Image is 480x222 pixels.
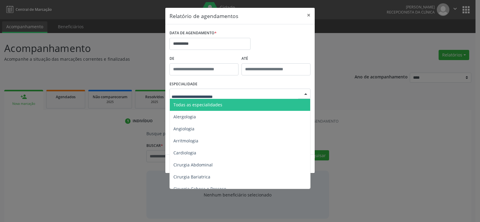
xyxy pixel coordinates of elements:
label: De [169,54,238,63]
span: Cirurgia Abdominal [173,162,213,168]
span: Todas as especialidades [173,102,222,108]
span: Cardiologia [173,150,196,156]
label: ESPECIALIDADE [169,80,197,89]
span: Cirurgia Bariatrica [173,174,210,180]
span: Alergologia [173,114,196,120]
label: DATA DE AGENDAMENTO [169,29,217,38]
button: Close [303,8,315,23]
span: Cirurgia Cabeça e Pescoço [173,186,226,192]
span: Arritmologia [173,138,198,144]
span: Angiologia [173,126,194,132]
h5: Relatório de agendamentos [169,12,238,20]
label: ATÉ [241,54,310,63]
